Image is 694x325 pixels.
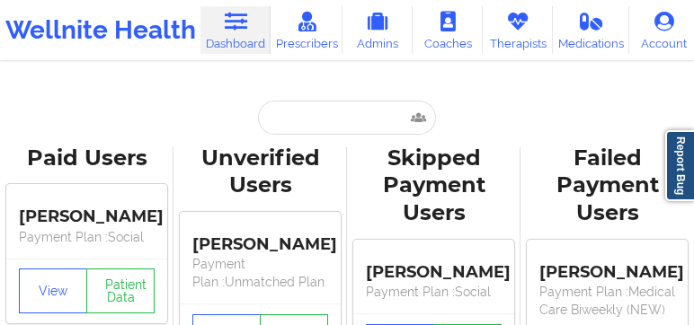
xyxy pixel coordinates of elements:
a: Prescribers [271,6,343,54]
div: [PERSON_NAME] [19,194,155,228]
a: Dashboard [200,6,271,54]
button: Patient Data [86,268,155,313]
div: [PERSON_NAME] [366,249,502,283]
div: [PERSON_NAME] [192,221,328,255]
a: Coaches [413,6,483,54]
a: Therapists [483,6,553,54]
div: Failed Payment Users [533,145,681,228]
p: Payment Plan : Unmatched Plan [192,255,328,291]
div: Skipped Payment Users [360,145,508,228]
a: Report Bug [665,130,694,201]
button: View [19,268,87,313]
a: Admins [343,6,413,54]
div: Unverified Users [186,145,334,200]
div: [PERSON_NAME] [539,249,675,283]
p: Payment Plan : Social [366,283,502,301]
div: Paid Users [13,145,161,172]
p: Payment Plan : Social [19,228,155,246]
p: Payment Plan : Medical Care Biweekly (NEW) [539,283,675,319]
a: Medications [553,6,628,54]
